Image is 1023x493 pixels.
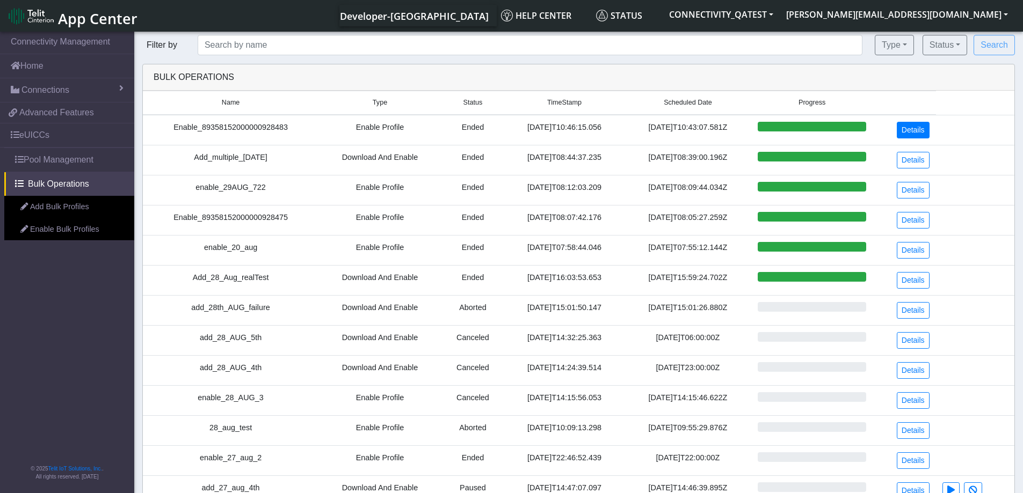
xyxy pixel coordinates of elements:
[318,115,441,145] td: Enable Profile
[441,175,504,205] td: Ended
[143,145,318,175] td: Add_multiple_[DATE]
[318,355,441,385] td: Download And Enable
[897,362,930,379] a: Details
[441,295,504,325] td: Aborted
[9,8,54,25] img: logo-telit-cinterion-gw-new.png
[143,445,318,475] td: enable_27_aug_2
[504,295,625,325] td: [DATE]T15:01:50.147
[318,415,441,445] td: Enable Profile
[318,205,441,235] td: Enable Profile
[501,10,571,21] span: Help center
[625,115,751,145] td: [DATE]T10:43:07.581Z
[799,98,825,108] span: Progress
[897,392,930,409] a: Details
[441,385,504,415] td: Canceled
[441,325,504,355] td: Canceled
[625,295,751,325] td: [DATE]T15:01:26.880Z
[58,9,137,28] span: App Center
[21,84,69,97] span: Connections
[547,98,582,108] span: TimeStamp
[897,302,930,319] a: Details
[198,35,862,55] input: Search by name
[897,242,930,259] a: Details
[318,235,441,265] td: Enable Profile
[625,175,751,205] td: [DATE]T08:09:44.034Z
[504,265,625,295] td: [DATE]T16:03:53.653
[897,332,930,349] a: Details
[441,115,504,145] td: Ended
[625,445,751,475] td: [DATE]T22:00:00Z
[625,385,751,415] td: [DATE]T14:15:46.622Z
[664,98,712,108] span: Scheduled Date
[441,265,504,295] td: Ended
[504,175,625,205] td: [DATE]T08:12:03.209
[441,205,504,235] td: Ended
[318,265,441,295] td: Download And Enable
[19,106,94,119] span: Advanced Features
[318,175,441,205] td: Enable Profile
[463,98,483,108] span: Status
[897,272,930,289] a: Details
[318,295,441,325] td: Download And Enable
[4,172,134,196] a: Bulk Operations
[504,415,625,445] td: [DATE]T10:09:13.298
[318,385,441,415] td: Enable Profile
[340,10,489,23] span: Developer-[GEOGRAPHIC_DATA]
[897,152,930,168] a: Details
[143,235,318,265] td: enable_20_aug
[501,10,513,21] img: knowledge.svg
[504,355,625,385] td: [DATE]T14:24:39.514
[48,466,102,472] a: Telit IoT Solutions, Inc.
[625,235,751,265] td: [DATE]T07:55:12.144Z
[441,415,504,445] td: Aborted
[897,452,930,469] a: Details
[441,355,504,385] td: Canceled
[318,445,441,475] td: Enable Profile
[143,295,318,325] td: add_28th_AUG_failure
[625,325,751,355] td: [DATE]T06:00:00Z
[504,145,625,175] td: [DATE]T08:44:37.235
[625,355,751,385] td: [DATE]T23:00:00Z
[318,145,441,175] td: Download And Enable
[875,35,914,55] button: Type
[596,10,642,21] span: Status
[897,122,930,138] a: Details
[143,415,318,445] td: 28_aug_test
[143,265,318,295] td: Add_28_Aug_realTest
[923,35,967,55] button: Status
[974,35,1015,55] button: Search
[625,145,751,175] td: [DATE]T08:39:00.196Z
[4,218,134,241] a: Enable Bulk Profiles
[4,148,134,172] a: Pool Management
[143,205,318,235] td: Enable_89358152000000928475
[143,175,318,205] td: enable_29AUG_722
[897,182,930,198] a: Details
[146,71,1012,84] div: Bulk Operations
[143,355,318,385] td: add_28_AUG_4th
[143,325,318,355] td: add_28_AUG_5th
[504,235,625,265] td: [DATE]T07:58:44.046
[497,5,592,26] a: Help center
[143,115,318,145] td: Enable_89358152000000928483
[504,445,625,475] td: [DATE]T22:46:52.439
[504,325,625,355] td: [DATE]T14:32:25.363
[504,115,625,145] td: [DATE]T10:46:15.056
[625,415,751,445] td: [DATE]T09:55:29.876Z
[897,212,930,229] a: Details
[780,5,1014,24] button: [PERSON_NAME][EMAIL_ADDRESS][DOMAIN_NAME]
[504,385,625,415] td: [DATE]T14:15:56.053
[504,205,625,235] td: [DATE]T08:07:42.176
[318,325,441,355] td: Download And Enable
[441,445,504,475] td: Ended
[625,205,751,235] td: [DATE]T08:05:27.259Z
[143,385,318,415] td: enable_28_AUG_3
[28,178,89,190] span: Bulk Operations
[441,145,504,175] td: Ended
[9,4,136,27] a: App Center
[222,98,240,108] span: Name
[625,265,751,295] td: [DATE]T15:59:24.702Z
[663,5,780,24] button: CONNECTIVITY_QATEST
[339,5,488,26] a: Your current platform instance
[4,196,134,218] a: Add Bulk Profiles
[142,40,182,49] span: Filter by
